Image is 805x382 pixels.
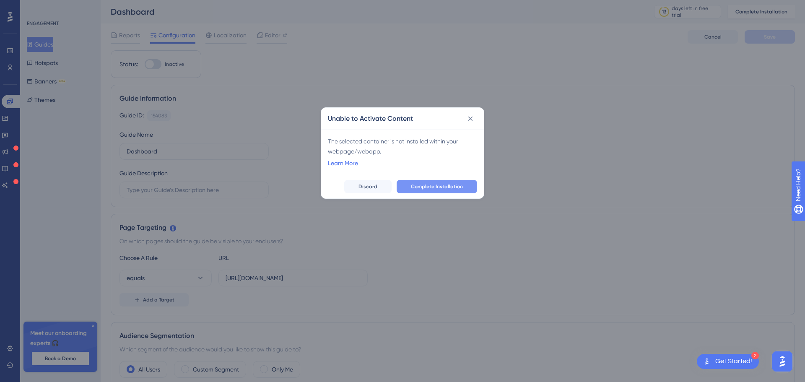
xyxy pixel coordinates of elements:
[328,158,358,168] a: Learn More
[20,2,52,12] span: Need Help?
[328,136,477,156] div: The selected container is not installed within your webpage/webapp.
[411,183,463,190] span: Complete Installation
[751,352,759,359] div: 2
[702,356,712,366] img: launcher-image-alternative-text
[715,357,752,366] div: Get Started!
[358,183,377,190] span: Discard
[328,114,413,124] h2: Unable to Activate Content
[770,349,795,374] iframe: UserGuiding AI Assistant Launcher
[697,354,759,369] div: Open Get Started! checklist, remaining modules: 2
